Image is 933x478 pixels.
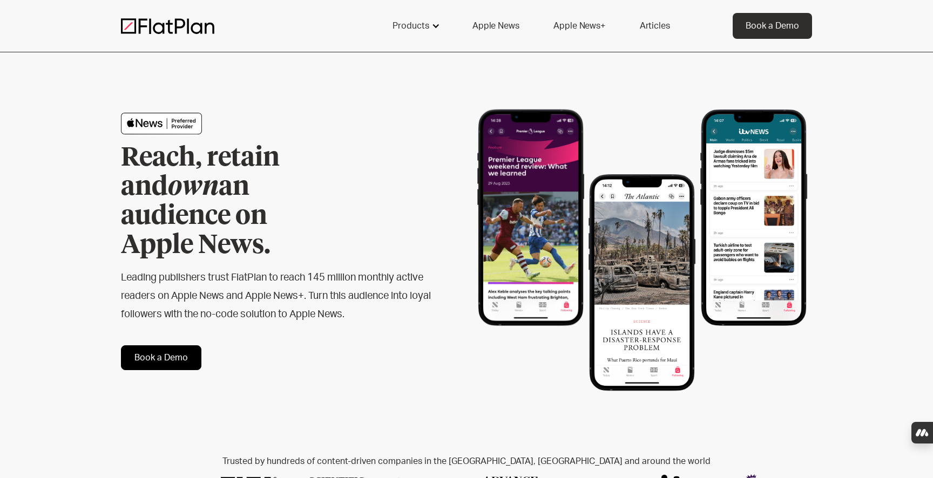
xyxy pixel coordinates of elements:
[393,19,429,32] div: Products
[121,269,432,324] h2: Leading publishers trust FlatPlan to reach 145 million monthly active readers on Apple News and A...
[121,345,201,370] a: Book a Demo
[627,13,683,39] a: Articles
[168,174,219,200] em: own
[733,13,812,39] a: Book a Demo
[540,13,618,39] a: Apple News+
[459,13,532,39] a: Apple News
[746,19,799,32] div: Book a Demo
[380,13,451,39] div: Products
[121,456,812,467] h2: Trusted by hundreds of content-driven companies in the [GEOGRAPHIC_DATA], [GEOGRAPHIC_DATA] and a...
[121,144,342,260] h1: Reach, retain and an audience on Apple News.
